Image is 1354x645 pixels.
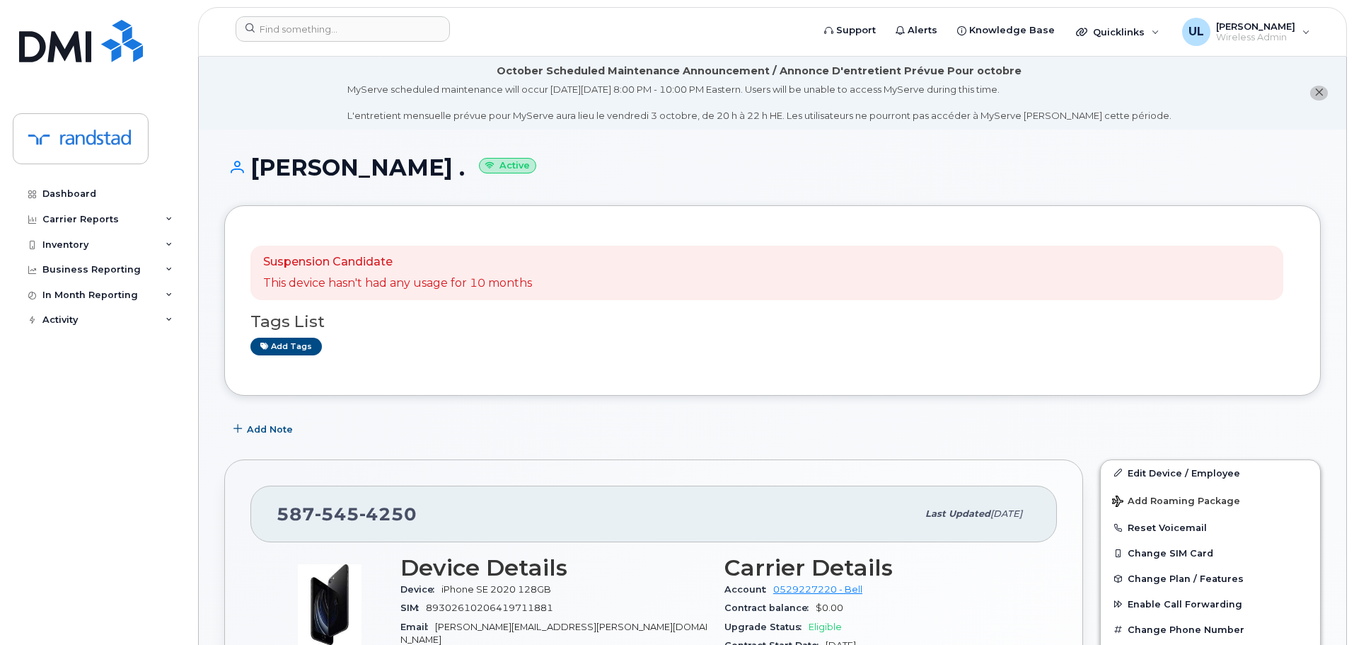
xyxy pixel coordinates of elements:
span: $0.00 [816,603,843,613]
span: [DATE] [990,508,1022,519]
h3: Device Details [400,555,707,581]
span: Eligible [809,622,842,632]
span: SIM [400,603,426,613]
span: Last updated [925,508,990,519]
span: [PERSON_NAME][EMAIL_ADDRESS][PERSON_NAME][DOMAIN_NAME] [400,622,707,645]
button: Change Plan / Features [1101,566,1320,591]
div: MyServe scheduled maintenance will occur [DATE][DATE] 8:00 PM - 10:00 PM Eastern. Users will be u... [347,83,1171,122]
h3: Carrier Details [724,555,1031,581]
span: 587 [277,503,417,525]
span: 545 [315,503,359,525]
button: Reset Voicemail [1101,515,1320,540]
h3: Tags List [250,313,1295,331]
span: Upgrade Status [724,622,809,632]
a: 0529227220 - Bell [773,584,862,595]
span: Add Note [247,423,293,436]
button: Change SIM Card [1101,540,1320,566]
a: Add tags [250,338,322,355]
span: iPhone SE 2020 128GB [441,584,551,595]
button: Add Roaming Package [1101,486,1320,515]
span: 89302610206419711881 [426,603,553,613]
span: Add Roaming Package [1112,496,1240,509]
span: Contract balance [724,603,816,613]
button: Change Phone Number [1101,617,1320,642]
h1: [PERSON_NAME] . [224,155,1321,180]
p: Suspension Candidate [263,254,532,270]
span: Change Plan / Features [1128,573,1244,584]
span: Device [400,584,441,595]
small: Active [479,158,536,174]
span: Account [724,584,773,595]
button: close notification [1310,86,1328,101]
button: Add Note [224,417,305,443]
div: October Scheduled Maintenance Announcement / Annonce D'entretient Prévue Pour octobre [497,64,1022,79]
span: 4250 [359,503,417,525]
span: Email [400,622,435,632]
p: This device hasn't had any usage for 10 months [263,275,532,292]
button: Enable Call Forwarding [1101,591,1320,617]
a: Edit Device / Employee [1101,460,1320,486]
span: Enable Call Forwarding [1128,599,1242,610]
